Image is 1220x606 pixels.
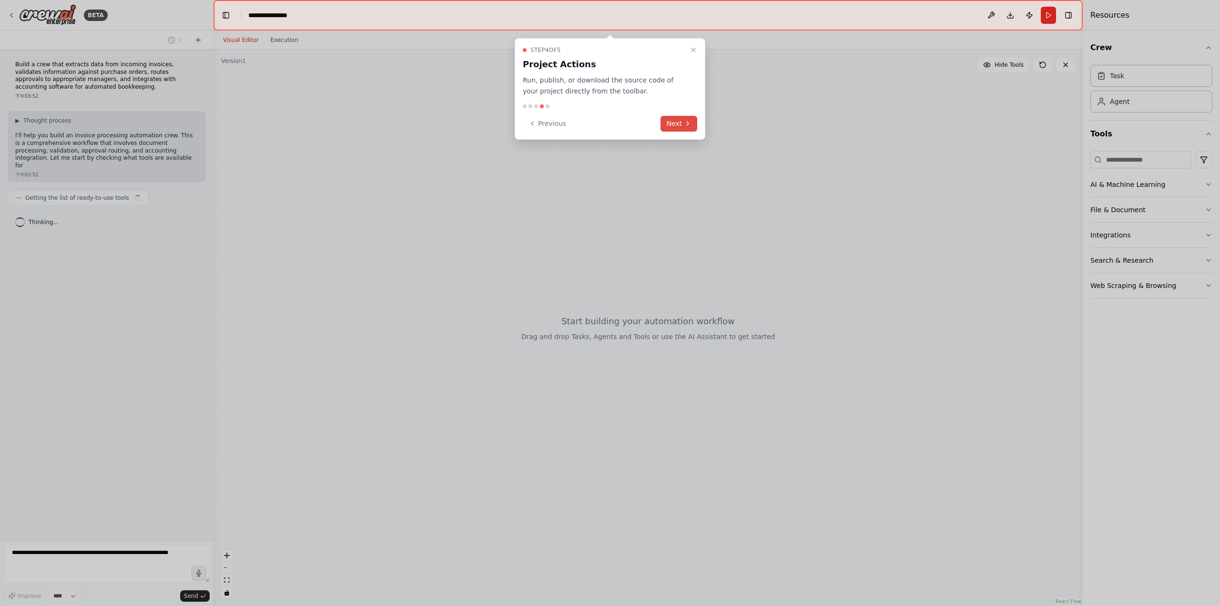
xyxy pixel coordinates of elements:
[523,75,686,97] p: Run, publish, or download the source code of your project directly from the toolbar.
[688,44,699,56] button: Close walkthrough
[523,58,686,71] h3: Project Actions
[523,116,572,132] button: Previous
[219,9,233,22] button: Hide left sidebar
[661,116,697,132] button: Next
[530,46,561,54] span: Step 4 of 5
